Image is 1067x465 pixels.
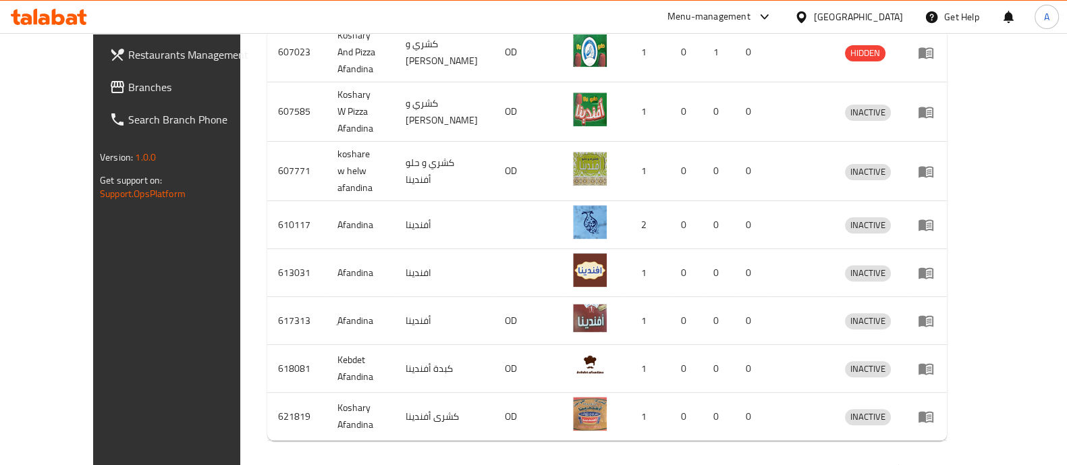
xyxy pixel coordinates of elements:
[814,9,903,24] div: [GEOGRAPHIC_DATA]
[918,408,943,425] div: Menu
[395,393,494,441] td: كشرى أفندينا
[845,45,885,61] span: HIDDEN
[845,265,891,281] div: INACTIVE
[494,345,562,393] td: OD
[670,249,703,297] td: 0
[735,23,767,82] td: 0
[845,265,891,281] span: INACTIVE
[327,23,395,82] td: Koshary And Pizza Afandina
[667,9,750,25] div: Menu-management
[735,82,767,142] td: 0
[845,105,891,120] span: INACTIVE
[1044,9,1049,24] span: A
[99,38,271,71] a: Restaurants Management
[703,142,735,201] td: 0
[623,23,670,82] td: 1
[267,393,327,441] td: 621819
[845,313,891,329] span: INACTIVE
[395,142,494,201] td: كشري و حلو أفندينا
[735,393,767,441] td: 0
[494,82,562,142] td: OD
[703,201,735,249] td: 0
[918,45,943,61] div: Menu
[623,142,670,201] td: 1
[267,249,327,297] td: 613031
[670,23,703,82] td: 0
[395,297,494,345] td: أفندينا
[623,82,670,142] td: 1
[670,142,703,201] td: 0
[623,393,670,441] td: 1
[845,361,891,377] span: INACTIVE
[128,47,261,63] span: Restaurants Management
[918,104,943,120] div: Menu
[845,217,891,234] div: INACTIVE
[327,297,395,345] td: ِAfandina
[494,297,562,345] td: OD
[395,82,494,142] td: كشري و [PERSON_NAME]
[918,312,943,329] div: Menu
[99,103,271,136] a: Search Branch Phone
[735,142,767,201] td: 0
[128,111,261,128] span: Search Branch Phone
[573,397,607,431] img: Koshary Afandina
[135,148,156,166] span: 1.0.0
[573,33,607,67] img: Koshary And Pizza Afandina
[100,185,186,202] a: Support.OpsPlatform
[494,393,562,441] td: OD
[395,345,494,393] td: كبدة أفندينا
[267,297,327,345] td: 617313
[573,349,607,383] img: Kebdet Afandina
[918,163,943,180] div: Menu
[395,201,494,249] td: أفندينا
[735,297,767,345] td: 0
[845,164,891,180] span: INACTIVE
[845,105,891,121] div: INACTIVE
[845,217,891,233] span: INACTIVE
[573,253,607,287] img: Afandina
[267,345,327,393] td: 618081
[670,393,703,441] td: 0
[670,345,703,393] td: 0
[99,71,271,103] a: Branches
[703,297,735,345] td: 0
[703,82,735,142] td: 0
[267,142,327,201] td: 607771
[395,249,494,297] td: افندينا
[670,297,703,345] td: 0
[573,152,607,186] img: koshare w helw afandina
[735,201,767,249] td: 0
[100,148,133,166] span: Version:
[670,201,703,249] td: 0
[327,82,395,142] td: Koshary W Pizza Afandina
[703,393,735,441] td: 0
[327,142,395,201] td: koshare w helw afandina
[267,82,327,142] td: 607585
[703,23,735,82] td: 1
[735,249,767,297] td: 0
[735,345,767,393] td: 0
[918,360,943,377] div: Menu
[845,409,891,425] span: INACTIVE
[573,301,607,335] img: ِAfandina
[494,142,562,201] td: OD
[623,297,670,345] td: 1
[327,249,395,297] td: Afandina
[267,201,327,249] td: 610117
[327,201,395,249] td: Afandina
[918,265,943,281] div: Menu
[395,23,494,82] td: كشري و [PERSON_NAME]
[128,79,261,95] span: Branches
[703,345,735,393] td: 0
[327,393,395,441] td: Koshary Afandina
[573,205,607,239] img: Afandina
[623,345,670,393] td: 1
[494,23,562,82] td: OD
[267,23,327,82] td: 607023
[100,171,162,189] span: Get support on:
